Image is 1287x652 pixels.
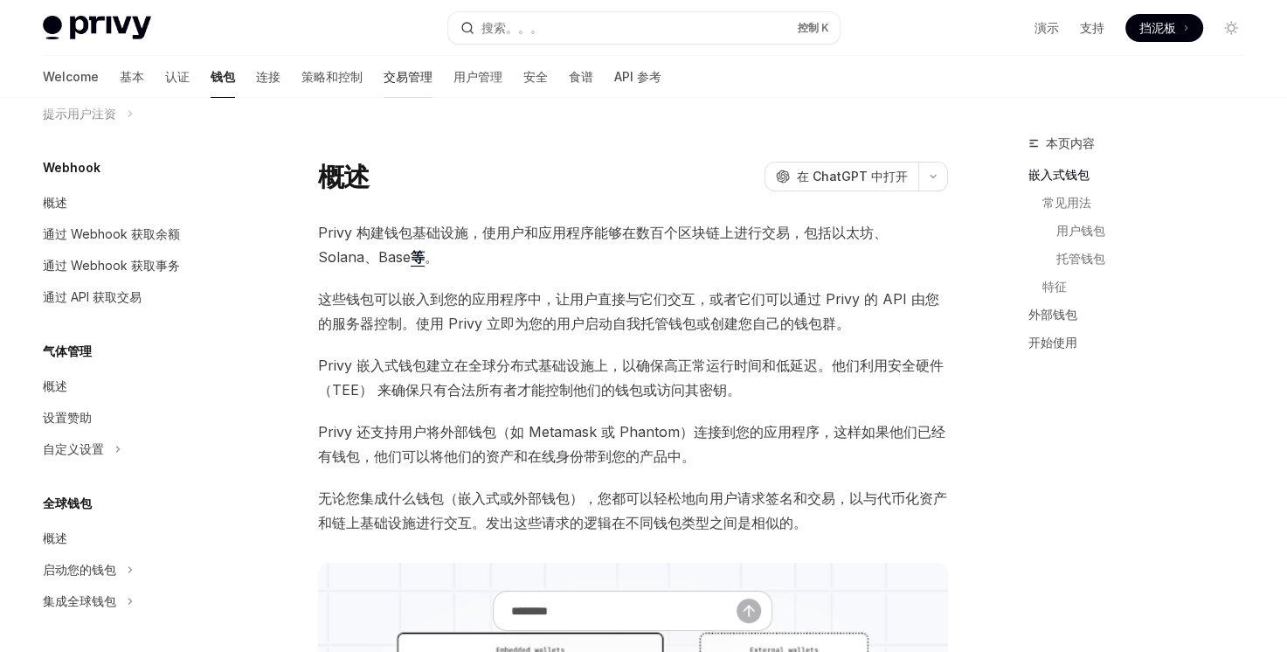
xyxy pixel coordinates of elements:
button: 在 ChatGPT 中打开 [765,162,918,191]
font: 策略和控制 [301,68,363,86]
div: 概述 [43,528,67,549]
a: 安全 [523,56,548,98]
a: 挡泥板 [1125,14,1203,42]
h5: 全球钱包 [43,493,92,514]
a: 等 [411,248,425,267]
span: 无论您集成什么钱包（嵌入式或外部钱包），您都可以轻松地向用户请求签名和交易，以与代币化资产和链上基础设施进行交互。发出这些请求的逻辑在不同钱包类型之间是相似的。 [318,486,948,535]
div: 设置赞助 [43,407,92,428]
font: 认证 [165,68,190,86]
h5: Webhook [43,157,100,178]
font: 用户管理 [453,68,502,86]
font: Welcome [43,68,99,86]
a: Welcome [43,56,99,98]
div: 通过 Webhook 获取余额 [43,224,180,245]
a: 演示 [1034,19,1059,37]
a: 基本 [120,56,144,98]
div: 通过 Webhook 获取事务 [43,255,180,276]
span: 控制 K [798,21,829,35]
a: API 参考 [614,56,661,98]
span: 这些钱包可以嵌入到您的应用程序中，让用户直接与它们交互，或者它们可以通过 Privy 的 API 由您的服务器控制。使用 Privy 立即为您的用户启动自我托管钱包或创建您自己的钱包群。 [318,287,948,336]
a: 交易管理 [384,56,432,98]
h1: 概述 [318,161,370,192]
button: 发送消息 [737,599,761,623]
button: Toggle 集成全球钱包部分 [29,586,253,617]
font: 交易管理 [384,68,432,86]
a: 通过 Webhook 获取余额 [29,218,253,250]
a: 钱包 [211,56,235,98]
div: 自定义设置 [43,439,104,460]
button: 切换自定义设置部分 [29,434,253,465]
a: 通过 Webhook 获取事务 [29,250,253,281]
a: 概述 [29,371,253,402]
font: 连接 [256,68,280,86]
span: Privy 构建钱包基础设施，使用户和应用程序能够在数百个区块链上进行交易，包括以太坊、Solana、Base 。 [318,220,948,269]
a: 特征 [1028,273,1259,301]
a: 设置赞助 [29,402,253,434]
a: 托管钱包 [1028,245,1259,273]
span: Privy 嵌入式钱包建立在全球分布式基础设施上，以确保高正常运行时间和低延迟。他们利用安全硬件 （TEE） 来确保只有合法所有者才能控制他们的钱包或访问其密钥。 [318,353,948,402]
a: 用户管理 [453,56,502,98]
a: 支持 [1080,19,1104,37]
img: 灯光标志 [43,16,151,40]
button: 切换深色模式 [1217,14,1245,42]
span: 本页内容 [1046,133,1095,154]
a: 概述 [29,523,253,554]
font: 食谱 [569,68,593,86]
h5: 气体管理 [43,341,92,362]
a: 用户钱包 [1028,217,1259,245]
div: 概述 [43,192,67,213]
a: 通过 API 获取交易 [29,281,253,313]
a: 常见用法 [1028,189,1259,217]
div: 概述 [43,376,67,397]
a: 食谱 [569,56,593,98]
span: 在 ChatGPT 中打开 [797,168,908,185]
a: 开始使用 [1028,329,1259,357]
a: 策略和控制 [301,56,363,98]
div: 集成全球钱包 [43,591,116,612]
font: API 参考 [614,68,661,86]
button: 打开搜索 [448,12,840,44]
a: 外部钱包 [1028,301,1259,329]
a: 嵌入式钱包 [1028,161,1259,189]
div: 启动您的钱包 [43,559,116,580]
button: 切换 启动您的钱包部分 [29,554,253,586]
span: 挡泥板 [1139,19,1176,37]
a: 连接 [256,56,280,98]
div: 搜索。。。 [481,17,543,38]
font: 安全 [523,68,548,86]
a: 认证 [165,56,190,98]
span: Privy 还支持用户将外部钱包（如 Metamask 或 Phantom）连接到您的应用程序，这样如果他们已经有钱包，他们可以将他们的资产和在线身份带到您的产品中。 [318,420,948,468]
a: 概述 [29,187,253,218]
font: 钱包 [211,68,235,86]
div: 通过 API 获取交易 [43,287,142,308]
input: 问一个问题... [511,592,737,630]
font: 基本 [120,68,144,86]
